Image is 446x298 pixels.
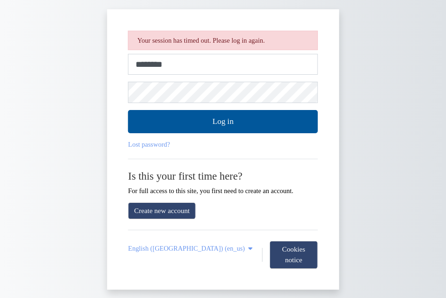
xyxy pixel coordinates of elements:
h2: Is this your first time here? [128,170,318,182]
div: For full access to this site, you first need to create an account. [128,170,318,195]
div: Your session has timed out. Please log in again. [128,31,318,50]
a: Lost password? [128,141,170,148]
button: Log in [128,110,318,133]
a: English (United States) ‎(en_us)‎ [128,245,255,253]
button: Cookies notice [270,241,318,269]
a: Create new account [128,202,196,220]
